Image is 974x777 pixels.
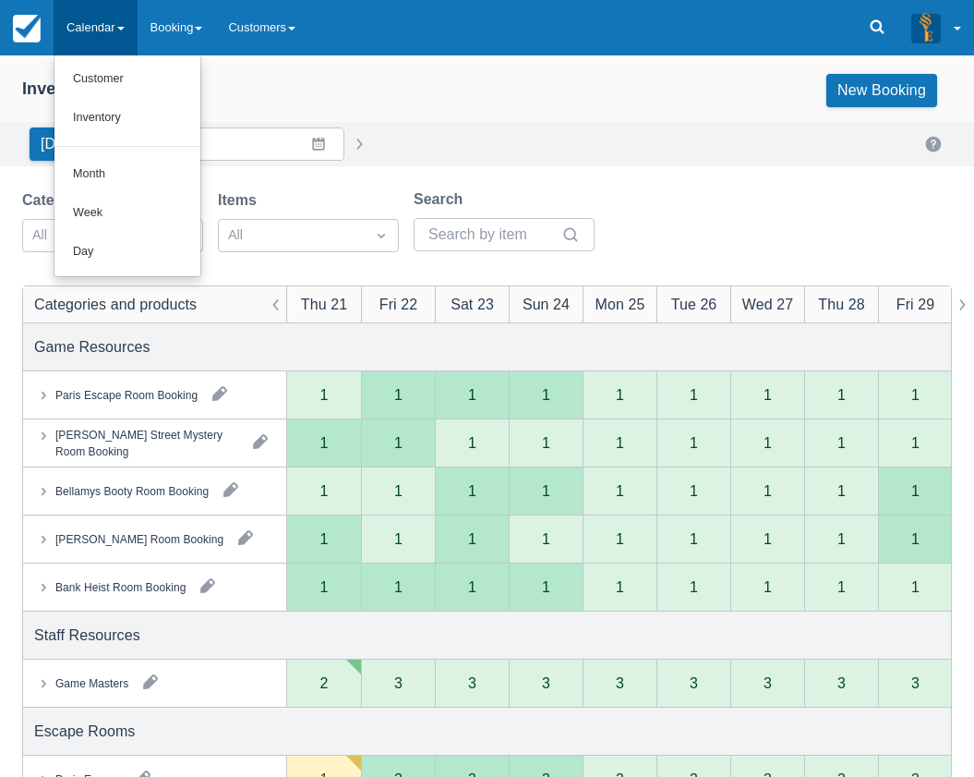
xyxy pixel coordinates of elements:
[764,675,772,690] div: 3
[414,188,470,211] label: Search
[54,55,201,277] ul: Calendar
[616,531,624,546] div: 1
[764,531,772,546] div: 1
[54,233,200,272] a: Day
[320,483,329,498] div: 1
[911,13,941,42] img: A3
[54,155,200,194] a: Month
[837,531,846,546] div: 1
[690,387,698,402] div: 1
[542,675,550,690] div: 3
[837,483,846,498] div: 1
[468,387,476,402] div: 1
[54,60,200,99] a: Customer
[616,435,624,450] div: 1
[34,624,140,646] div: Staff Resources
[468,579,476,594] div: 1
[394,387,403,402] div: 1
[911,387,920,402] div: 1
[826,74,937,107] a: New Booking
[911,579,920,594] div: 1
[320,435,329,450] div: 1
[55,482,209,499] div: Bellamys Booty Room Booking
[136,127,344,161] input: Date
[542,531,550,546] div: 1
[55,386,198,403] div: Paris Escape Room Booking
[468,675,476,690] div: 3
[616,387,624,402] div: 1
[818,293,864,315] div: Thu 28
[616,483,624,498] div: 1
[690,483,698,498] div: 1
[542,483,550,498] div: 1
[690,435,698,450] div: 1
[837,579,846,594] div: 1
[468,531,476,546] div: 1
[542,579,550,594] div: 1
[690,579,698,594] div: 1
[690,675,698,690] div: 3
[616,579,624,594] div: 1
[911,483,920,498] div: 1
[542,387,550,402] div: 1
[379,293,417,315] div: Fri 22
[394,675,403,690] div: 3
[468,435,476,450] div: 1
[523,293,570,315] div: Sun 24
[616,675,624,690] div: 3
[394,531,403,546] div: 1
[451,293,494,315] div: Sat 23
[301,293,347,315] div: Thu 21
[764,387,772,402] div: 1
[22,189,106,212] label: Categories
[320,531,329,546] div: 1
[595,293,645,315] div: Mon 25
[55,674,128,691] div: Game Masters
[394,435,403,450] div: 1
[55,530,223,547] div: [PERSON_NAME] Room Booking
[468,483,476,498] div: 1
[896,293,934,315] div: Fri 29
[13,15,41,42] img: checkfront-main-nav-mini-logo.png
[837,675,846,690] div: 3
[428,218,558,251] input: Search by item
[911,435,920,450] div: 1
[22,79,174,100] div: Inventory Calendar
[320,675,329,690] div: 2
[30,127,99,161] button: [DATE]
[320,579,329,594] div: 1
[320,387,329,402] div: 1
[764,483,772,498] div: 1
[764,579,772,594] div: 1
[911,675,920,690] div: 3
[837,435,846,450] div: 1
[54,99,200,138] a: Inventory
[34,720,135,742] div: Escape Rooms
[542,435,550,450] div: 1
[690,531,698,546] div: 1
[34,335,150,358] div: Game Resources
[55,426,238,459] div: [PERSON_NAME] Street Mystery Room Booking
[55,578,186,595] div: Bank Heist Room Booking
[742,293,793,315] div: Wed 27
[218,189,264,212] label: Items
[34,293,197,315] div: Categories and products
[837,387,846,402] div: 1
[394,579,403,594] div: 1
[911,531,920,546] div: 1
[54,194,200,233] a: Week
[764,435,772,450] div: 1
[394,483,403,498] div: 1
[671,293,717,315] div: Tue 26
[372,226,391,245] span: Dropdown icon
